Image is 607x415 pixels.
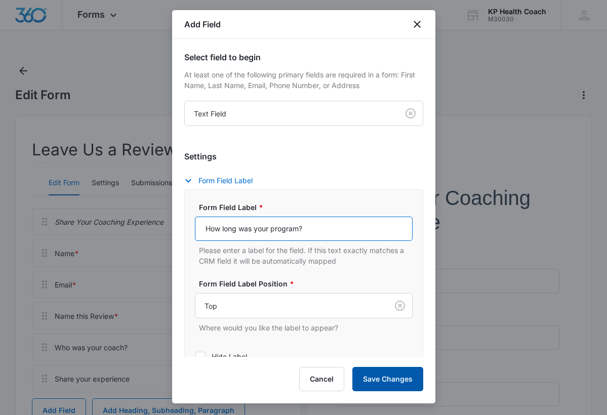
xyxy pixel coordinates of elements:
[184,150,423,162] h3: Settings
[184,175,263,187] button: Form Field Label
[195,351,413,362] label: Hide Label
[184,51,423,63] h3: Select field to begin
[199,322,413,333] p: Where would you like the label to appear?
[299,367,344,391] button: Cancel
[402,105,419,121] button: Clear
[7,362,32,371] span: Submit
[199,202,417,213] label: Form Field Label
[199,278,417,289] label: Form Field Label Position
[195,217,413,241] input: Form Field Label
[352,367,423,391] button: Save Changes
[184,69,423,91] p: At least one of the following primary fields are required in a form: First Name, Last Name, Email...
[184,18,221,30] h1: Add Field
[199,245,413,266] p: Please enter a label for the field. If this text exactly matches a CRM field it will be automatic...
[392,298,408,314] button: Clear
[411,18,423,30] button: close
[185,352,314,382] iframe: reCAPTCHA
